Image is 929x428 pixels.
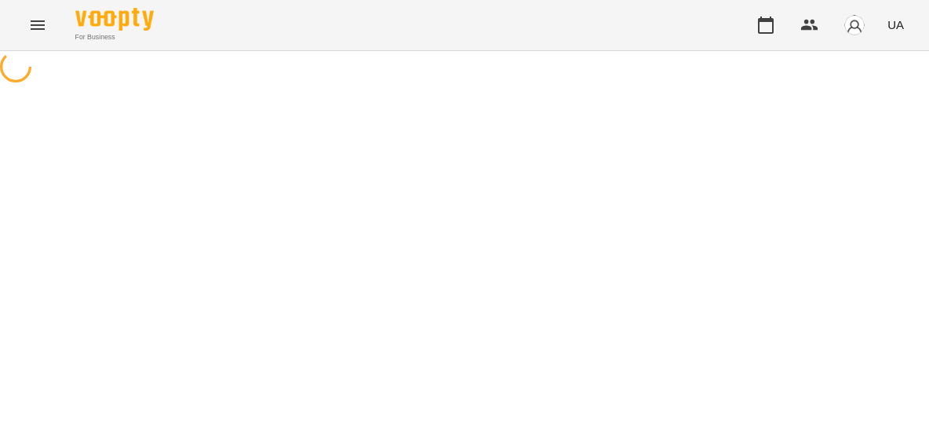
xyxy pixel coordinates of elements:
button: Menu [19,6,56,44]
button: UA [881,10,910,39]
span: UA [887,16,904,33]
img: avatar_s.png [843,14,865,36]
img: Voopty Logo [75,8,154,31]
span: For Business [75,32,154,42]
